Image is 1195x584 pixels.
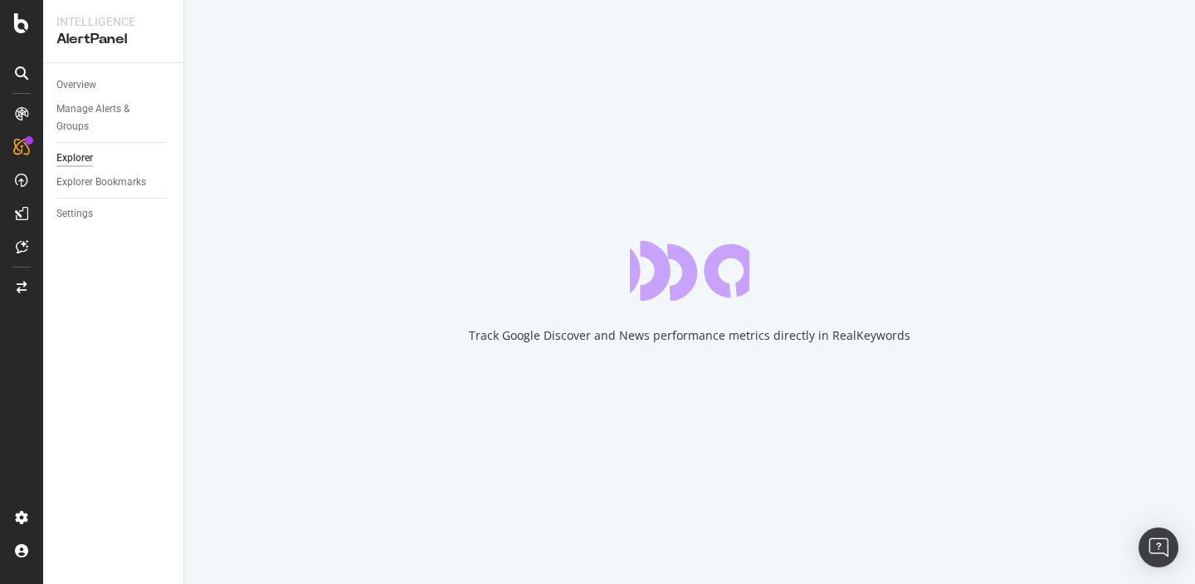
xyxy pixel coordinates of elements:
div: AlertPanel [56,30,170,49]
div: Track Google Discover and News performance metrics directly in RealKeywords [469,327,910,344]
a: Settings [56,205,172,223]
a: Overview [56,76,172,94]
div: Explorer [56,150,93,167]
div: Overview [56,76,96,94]
div: Intelligence [56,13,170,30]
div: Manage Alerts & Groups [56,101,156,135]
div: Settings [56,205,93,223]
a: Explorer Bookmarks [56,174,172,191]
div: Explorer Bookmarks [56,174,146,191]
div: animation [630,241,749,301]
a: Manage Alerts & Groups [56,101,172,135]
a: Explorer [56,150,172,167]
div: Open Intercom Messenger [1139,528,1178,567]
